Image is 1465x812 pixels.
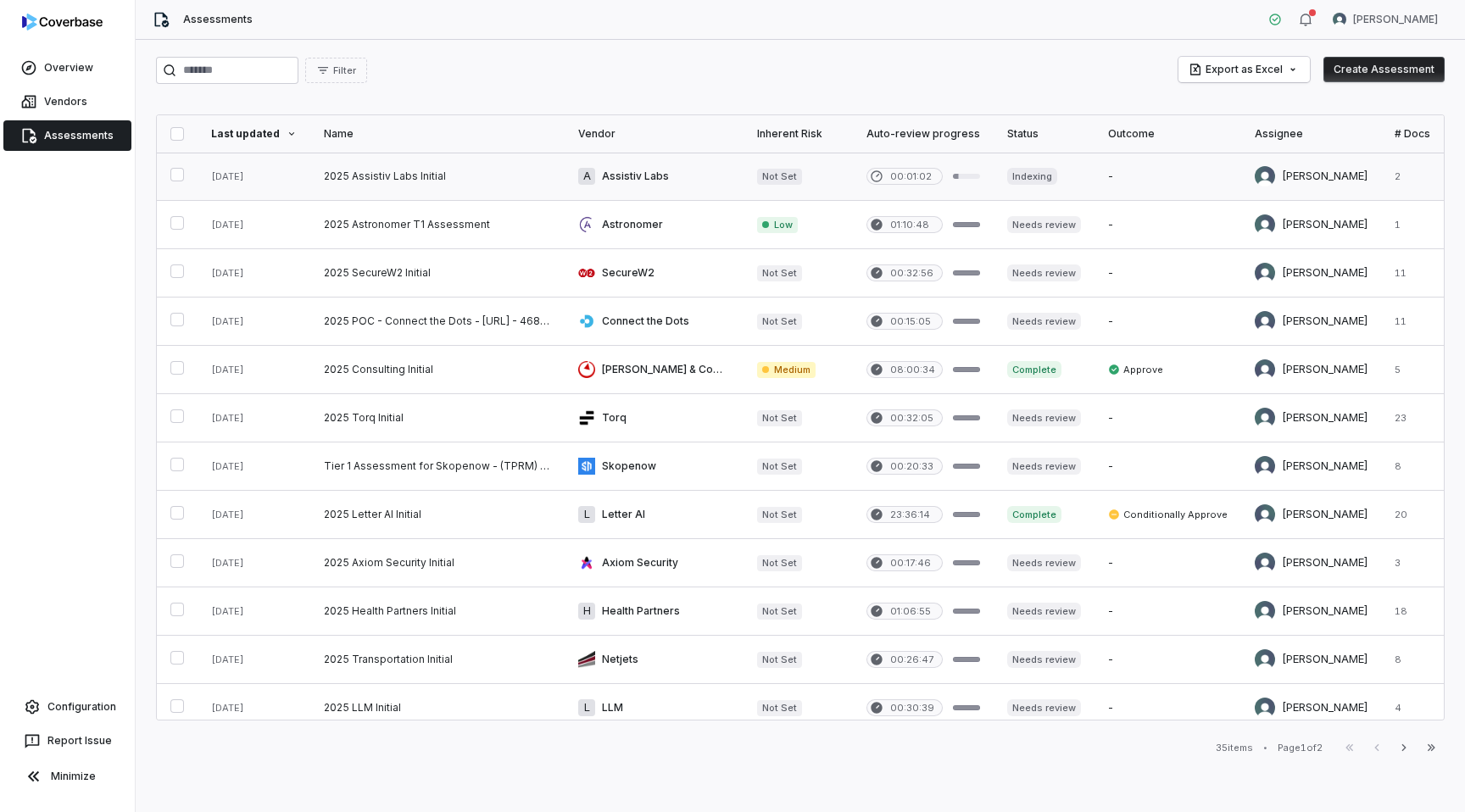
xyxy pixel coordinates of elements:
[1255,698,1275,718] img: Sayantan Bhattacherjee avatar
[7,726,128,756] button: Report Issue
[1095,442,1241,491] td: -
[1007,127,1081,141] div: Status
[1095,201,1241,249] td: -
[1095,249,1241,298] td: -
[1178,57,1310,82] button: Export as Excel
[1255,359,1275,380] img: Tomo Majima avatar
[1095,587,1241,636] td: -
[211,127,297,141] div: Last updated
[3,53,131,83] a: Overview
[1108,127,1228,141] div: Outcome
[578,127,730,141] div: Vendor
[1255,263,1275,283] img: Adeola Ajiginni avatar
[1095,298,1241,346] td: -
[1353,13,1438,26] span: [PERSON_NAME]
[1255,456,1275,476] img: Tomo Majima avatar
[1095,539,1241,587] td: -
[22,14,103,31] img: logo-D7KZi-bG.svg
[1216,742,1253,754] div: 35 items
[3,120,131,151] a: Assessments
[1323,57,1445,82] button: Create Assessment
[1255,214,1275,235] img: Sayantan Bhattacherjee avatar
[1255,504,1275,525] img: Adeola Ajiginni avatar
[1255,601,1275,621] img: Sayantan Bhattacherjee avatar
[7,692,128,722] a: Configuration
[1255,649,1275,670] img: Sayantan Bhattacherjee avatar
[1395,127,1430,141] div: # Docs
[3,86,131,117] a: Vendors
[1323,7,1448,32] button: Sayantan Bhattacherjee avatar[PERSON_NAME]
[1095,684,1241,732] td: -
[333,64,356,77] span: Filter
[1255,127,1368,141] div: Assignee
[866,127,980,141] div: Auto-review progress
[757,127,839,141] div: Inherent Risk
[183,13,253,26] span: Assessments
[305,58,367,83] button: Filter
[1095,636,1241,684] td: -
[7,759,128,793] button: Minimize
[1255,311,1275,331] img: Tomo Majima avatar
[1255,553,1275,573] img: Tomo Majima avatar
[1263,742,1267,754] div: •
[1095,153,1241,201] td: -
[324,127,551,141] div: Name
[1095,394,1241,442] td: -
[1278,742,1323,754] div: Page 1 of 2
[1255,408,1275,428] img: Sayantan Bhattacherjee avatar
[1333,13,1346,26] img: Sayantan Bhattacherjee avatar
[1255,166,1275,186] img: Sayantan Bhattacherjee avatar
